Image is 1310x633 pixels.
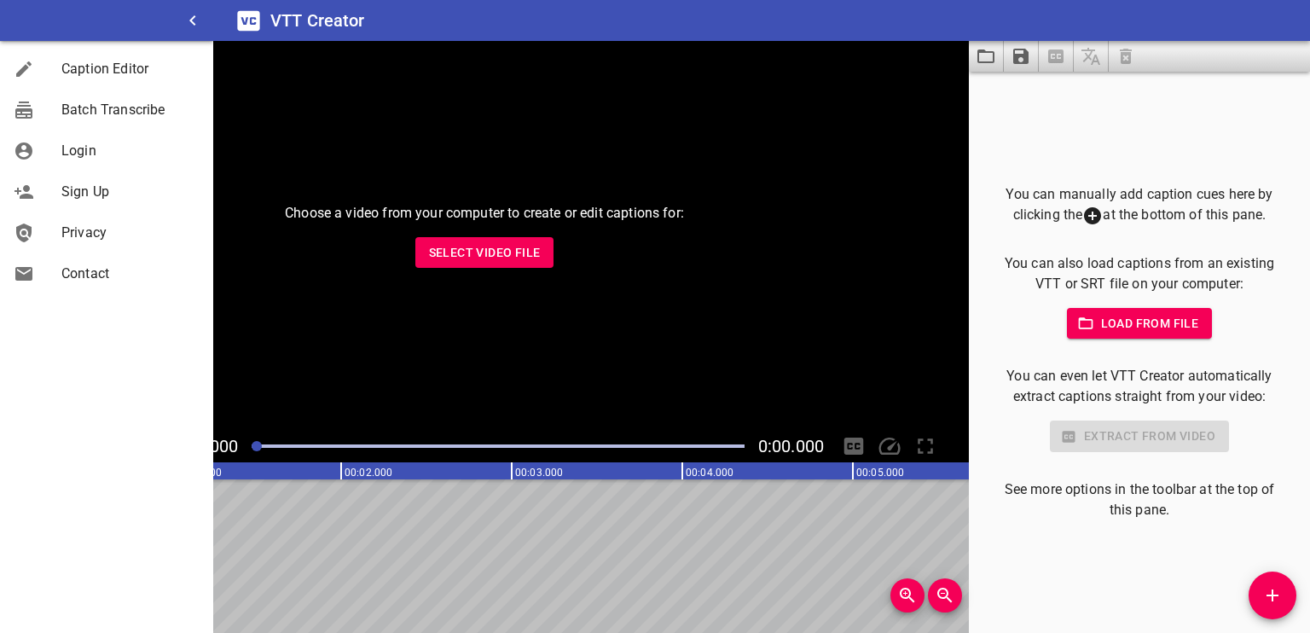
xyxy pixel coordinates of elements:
[1004,41,1039,72] button: Save captions to file
[976,46,996,67] svg: Load captions from file
[686,467,733,479] text: 00:04.000
[270,7,365,34] h6: VTT Creator
[856,467,904,479] text: 00:05.000
[14,223,61,243] div: Privacy
[838,430,870,462] div: Hide/Show Captions
[969,41,1004,72] button: Load captions from file
[996,184,1283,226] p: You can manually add caption cues here by clicking the at the bottom of this pane.
[61,141,200,161] span: Login
[61,59,200,79] span: Caption Editor
[14,141,61,161] div: Login
[996,421,1283,452] div: Select a video in the pane to the left to use this feature
[515,467,563,479] text: 00:03.000
[14,264,61,284] div: Contact
[928,578,962,613] button: Zoom Out
[758,436,824,456] span: Video Duration
[61,100,200,120] span: Batch Transcribe
[1081,313,1199,334] span: Load from file
[1074,41,1109,72] span: Add some captions below, then you can translate them.
[14,100,61,120] div: Batch Transcribe
[429,242,541,264] span: Select Video File
[345,467,392,479] text: 00:02.000
[1249,572,1296,619] button: Add Cue
[252,444,745,448] div: Play progress
[1067,308,1213,340] button: Load from file
[1011,46,1031,67] svg: Save captions to file
[61,223,200,243] span: Privacy
[61,264,200,284] span: Contact
[285,203,684,224] p: Choose a video from your computer to create or edit captions for:
[14,182,61,202] div: Sign Up
[996,253,1283,294] p: You can also load captions from an existing VTT or SRT file on your computer:
[996,479,1283,520] p: See more options in the toolbar at the top of this pane.
[14,59,61,79] div: Caption Editor
[909,430,942,462] div: Toggle Full Screen
[61,182,200,202] span: Sign Up
[996,366,1283,407] p: You can even let VTT Creator automatically extract captions straight from your video:
[1039,41,1074,72] span: Select a video in the pane to the left, then you can automatically extract captions.
[415,237,554,269] button: Select Video File
[890,578,925,613] button: Zoom In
